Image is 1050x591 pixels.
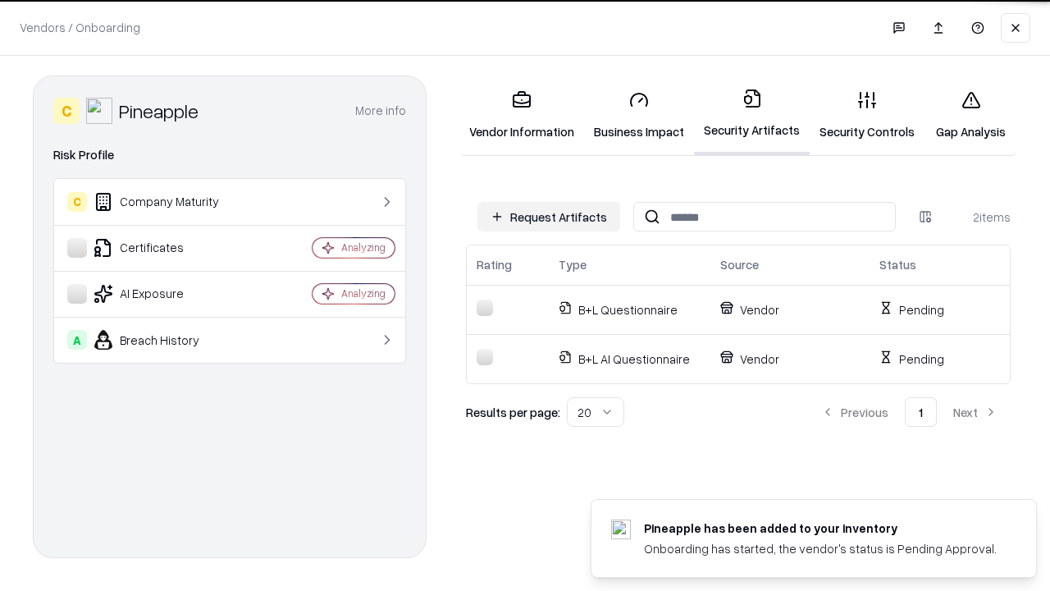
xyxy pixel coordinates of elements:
p: Vendor [720,301,860,318]
p: B+L AI Questionnaire [559,350,701,368]
div: Type [559,256,587,273]
a: Gap Analysis [924,77,1017,153]
p: Vendor [720,350,860,368]
p: Vendors / Onboarding [20,19,140,36]
img: pineappleenergy.com [611,520,631,539]
p: Results per page: [466,404,560,421]
div: Source [720,256,759,273]
a: Business Impact [584,77,694,153]
p: Pending [879,350,980,368]
a: Vendor Information [459,77,584,153]
div: Pineapple has been added to your inventory [644,520,997,537]
div: Onboarding has started, the vendor's status is Pending Approval. [644,540,997,557]
div: Breach History [67,330,263,350]
img: Pineapple [86,98,112,124]
div: Analyzing [341,286,386,300]
div: C [67,192,87,212]
div: Certificates [67,238,263,258]
div: Company Maturity [67,192,263,212]
div: A [67,330,87,350]
div: Analyzing [341,241,386,254]
div: Status [879,256,916,273]
a: Security Artifacts [694,76,810,155]
p: B+L Questionnaire [559,301,701,318]
p: Pending [879,301,980,318]
div: AI Exposure [67,284,263,304]
nav: pagination [808,397,1011,427]
div: Pineapple [119,98,199,124]
div: Risk Profile [53,145,406,165]
button: 1 [905,397,937,427]
div: Rating [477,256,512,273]
button: More info [355,96,406,126]
div: 2 items [945,208,1011,226]
a: Security Controls [810,77,924,153]
div: C [53,98,80,124]
button: Request Artifacts [477,202,620,231]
